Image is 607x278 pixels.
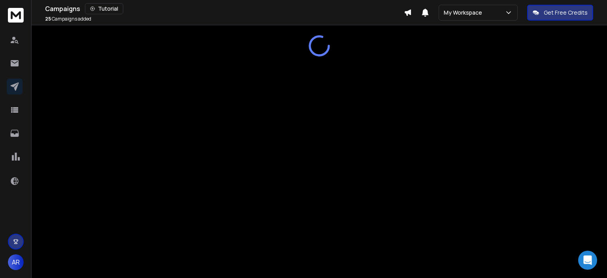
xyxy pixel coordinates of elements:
div: Open Intercom Messenger [578,251,597,270]
button: Tutorial [85,3,123,14]
button: AR [8,254,24,270]
p: Campaigns added [45,16,91,22]
button: Get Free Credits [527,5,593,21]
span: 25 [45,15,51,22]
p: Get Free Credits [544,9,588,17]
p: My Workspace [444,9,485,17]
div: Campaigns [45,3,404,14]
